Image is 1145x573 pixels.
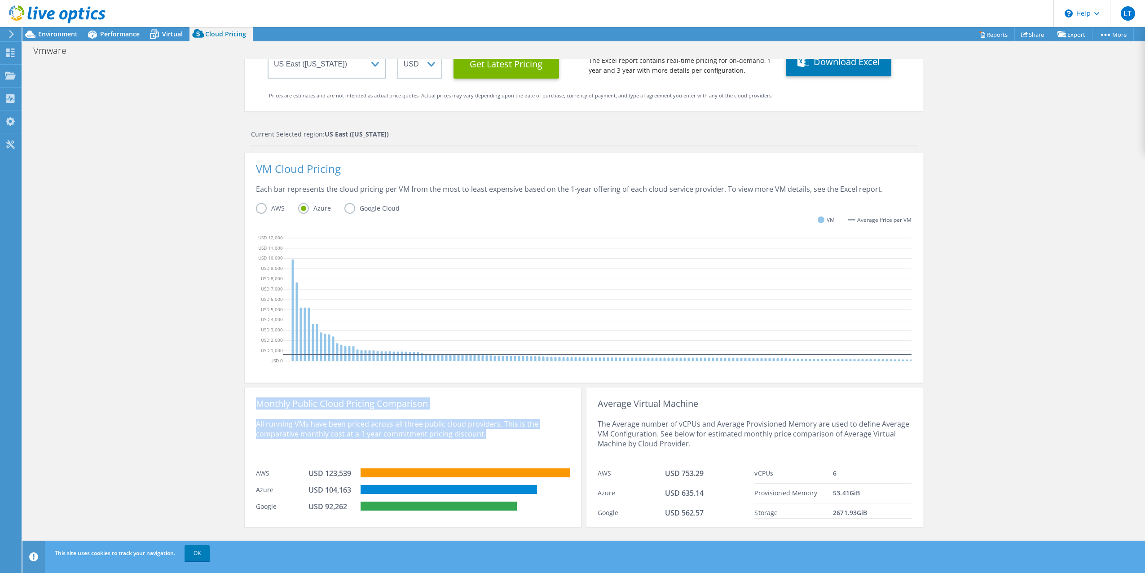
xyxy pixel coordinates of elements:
span: VM [827,215,835,225]
span: Average Price per VM [857,215,912,225]
text: USD 12,000 [258,234,283,240]
span: AWS [598,469,611,477]
h1: Vmware [29,46,80,56]
text: USD 2,000 [261,337,283,343]
span: LT [1121,6,1135,21]
span: Google [598,508,619,517]
text: USD 8,000 [261,275,283,282]
span: 2671.93 GiB [833,508,867,517]
span: vCPUs [754,469,773,477]
span: Environment [38,30,78,38]
text: USD 3,000 [261,326,283,333]
text: USD 0 [270,357,283,363]
span: Azure [598,489,616,497]
div: The Average number of vCPUs and Average Provisioned Memory are used to define Average VM Configur... [598,409,912,464]
span: Cloud Pricing [205,30,246,38]
div: Average Virtual Machine [598,399,912,409]
svg: \n [1065,9,1073,18]
a: Reports [972,27,1015,41]
div: VM Cloud Pricing [256,164,912,184]
div: All running VMs have been priced across all three public cloud providers. This is the comparative... [256,409,570,464]
a: More [1092,27,1134,41]
span: Storage [754,508,778,517]
text: USD 7,000 [261,285,283,291]
div: USD 92,262 [308,502,353,511]
a: OK [185,545,210,561]
span: Performance [100,30,140,38]
div: USD 123,539 [308,468,353,478]
div: Monthly Public Cloud Pricing Comparison [256,399,570,409]
a: Export [1051,27,1092,41]
span: Provisioned Memory [754,489,817,497]
text: USD 5,000 [261,306,283,312]
div: Current Selected region: [251,129,918,139]
label: Google Cloud [344,203,413,214]
span: USD 562.57 [665,508,704,518]
div: Each bar represents the cloud pricing per VM from the most to least expensive based on the 1-year... [256,184,912,203]
text: USD 9,000 [261,265,283,271]
span: 53.41 GiB [833,489,860,497]
strong: US East ([US_STATE]) [325,130,389,138]
div: USD 104,163 [308,485,353,495]
span: USD 753.29 [665,468,704,478]
a: Share [1014,27,1051,41]
div: Google [256,502,308,511]
text: USD 4,000 [261,316,283,322]
button: Get Latest Pricing [454,49,559,79]
span: 6 [833,469,837,477]
div: Azure [256,485,308,495]
div: AWS [256,468,308,478]
text: USD 10,000 [258,255,283,261]
div: Prices are estimates and are not intended as actual price quotes. Actual prices may vary dependin... [269,91,898,101]
label: AWS [256,203,298,214]
button: Download Excel [786,47,891,76]
text: USD 1,000 [261,347,283,353]
div: The Excel report contains real-time pricing for on-demand, 1 year and 3 year with more details pe... [589,56,775,75]
span: Virtual [162,30,183,38]
span: This site uses cookies to track your navigation. [55,549,175,557]
text: USD 6,000 [261,295,283,302]
label: Azure [298,203,344,214]
span: USD 635.14 [665,488,704,498]
text: USD 11,000 [258,244,283,251]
